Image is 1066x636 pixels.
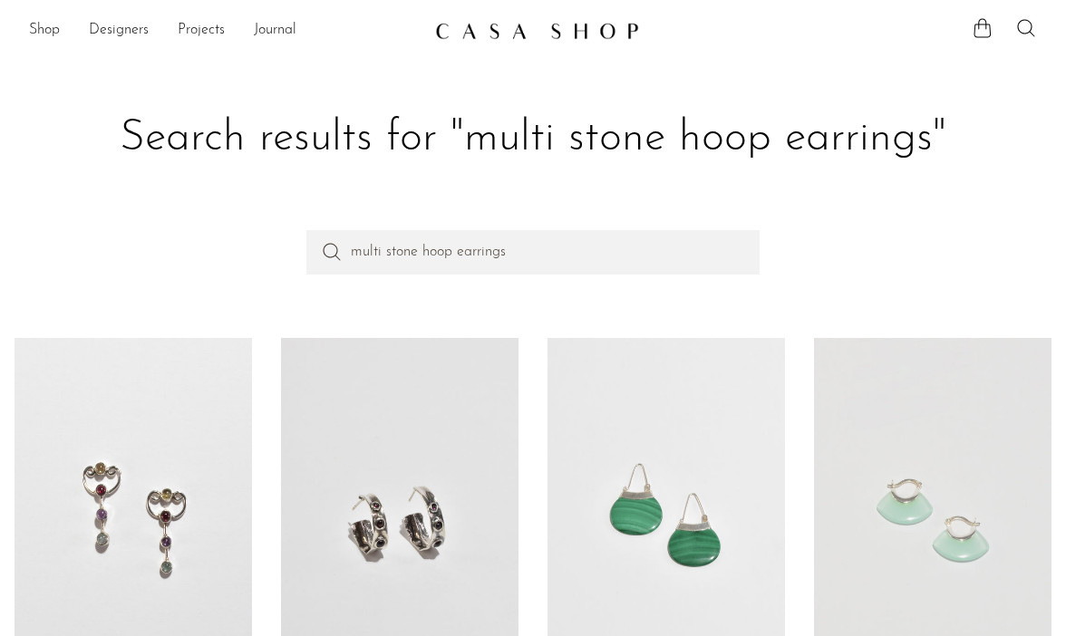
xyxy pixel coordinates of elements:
a: Projects [178,19,225,43]
nav: Desktop navigation [29,15,421,46]
a: Journal [254,19,296,43]
input: Perform a search [306,230,760,274]
ul: NEW HEADER MENU [29,15,421,46]
h1: Search results for "multi stone hoop earrings" [29,111,1037,167]
a: Shop [29,19,60,43]
a: Designers [89,19,149,43]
